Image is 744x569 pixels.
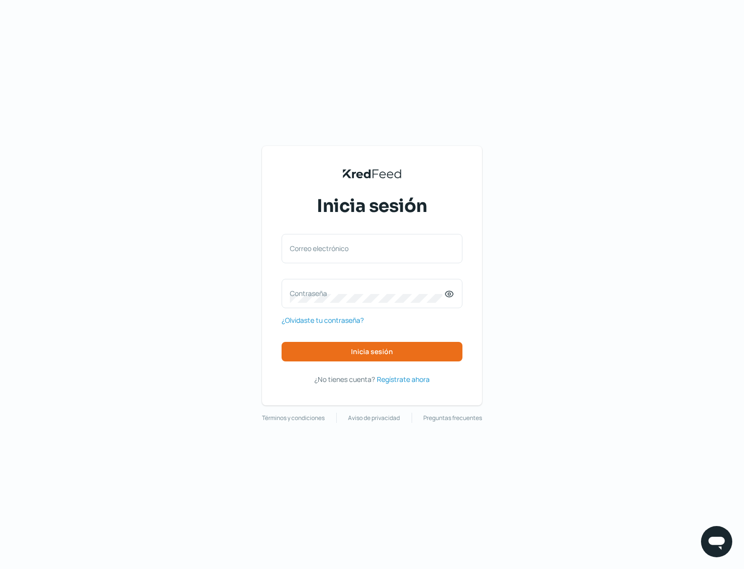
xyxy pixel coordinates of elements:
a: Preguntas frecuentes [423,413,482,423]
a: Términos y condiciones [262,413,325,423]
span: Inicia sesión [351,348,393,355]
a: ¿Olvidaste tu contraseña? [282,314,364,326]
span: Inicia sesión [317,194,427,218]
label: Contraseña [290,289,444,298]
button: Inicia sesión [282,342,462,361]
a: Regístrate ahora [377,373,430,385]
img: chatIcon [707,532,726,551]
a: Aviso de privacidad [348,413,400,423]
span: ¿No tienes cuenta? [314,375,375,384]
label: Correo electrónico [290,244,444,253]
